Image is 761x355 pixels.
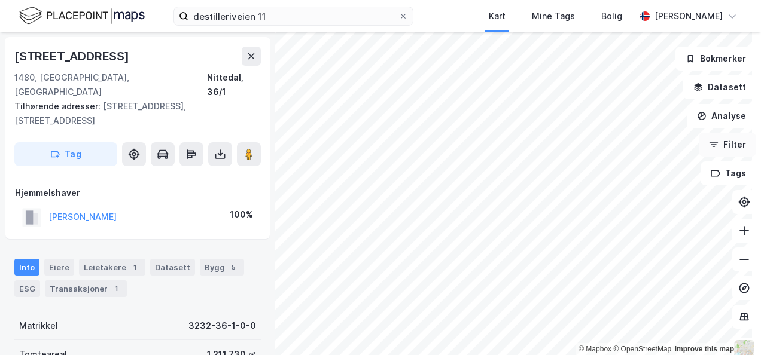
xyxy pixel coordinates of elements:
[79,259,145,276] div: Leietakere
[188,7,398,25] input: Søk på adresse, matrikkel, gårdeiere, leietakere eller personer
[532,9,575,23] div: Mine Tags
[699,133,756,157] button: Filter
[701,161,756,185] button: Tags
[230,207,253,222] div: 100%
[701,298,761,355] div: Kontrollprogram for chat
[129,261,141,273] div: 1
[207,71,261,99] div: Nittedal, 36/1
[579,345,611,353] a: Mapbox
[19,319,58,333] div: Matrikkel
[655,9,723,23] div: [PERSON_NAME]
[14,99,251,128] div: [STREET_ADDRESS], [STREET_ADDRESS]
[613,345,671,353] a: OpenStreetMap
[675,47,756,71] button: Bokmerker
[14,71,207,99] div: 1480, [GEOGRAPHIC_DATA], [GEOGRAPHIC_DATA]
[200,259,244,276] div: Bygg
[687,104,756,128] button: Analyse
[14,47,132,66] div: [STREET_ADDRESS]
[15,186,260,200] div: Hjemmelshaver
[14,101,103,111] span: Tilhørende adresser:
[19,5,145,26] img: logo.f888ab2527a4732fd821a326f86c7f29.svg
[150,259,195,276] div: Datasett
[44,259,74,276] div: Eiere
[110,283,122,295] div: 1
[675,345,734,353] a: Improve this map
[188,319,256,333] div: 3232-36-1-0-0
[227,261,239,273] div: 5
[45,280,127,297] div: Transaksjoner
[14,280,40,297] div: ESG
[14,259,39,276] div: Info
[683,75,756,99] button: Datasett
[701,298,761,355] iframe: Chat Widget
[489,9,506,23] div: Kart
[14,142,117,166] button: Tag
[601,9,622,23] div: Bolig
